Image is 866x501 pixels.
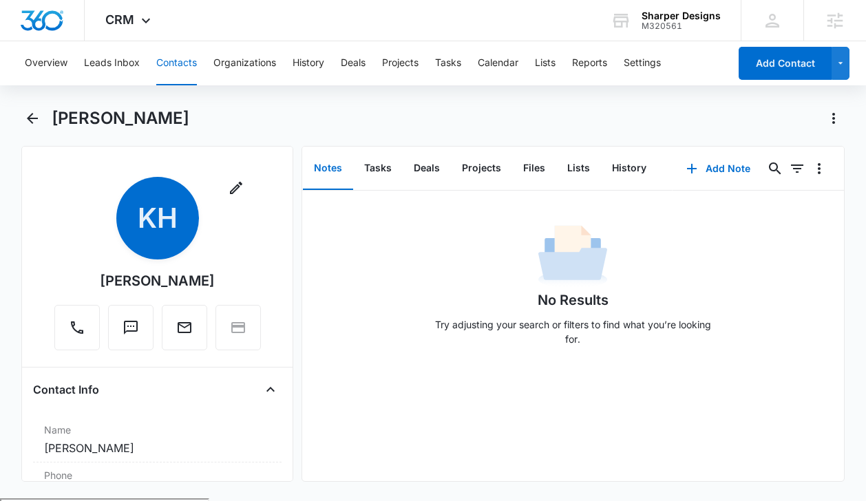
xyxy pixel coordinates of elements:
[764,158,786,180] button: Search...
[572,41,607,85] button: Reports
[303,147,353,190] button: Notes
[33,381,99,398] h4: Contact Info
[33,417,281,462] div: Name[PERSON_NAME]
[786,158,808,180] button: Filters
[52,108,189,129] h1: [PERSON_NAME]
[556,147,601,190] button: Lists
[435,41,461,85] button: Tasks
[108,305,154,350] button: Text
[642,21,721,31] div: account id
[213,41,276,85] button: Organizations
[739,47,832,80] button: Add Contact
[512,147,556,190] button: Files
[54,305,100,350] button: Call
[84,41,140,85] button: Leads Inbox
[44,468,270,482] label: Phone
[673,152,764,185] button: Add Note
[54,326,100,338] a: Call
[823,107,845,129] button: Actions
[451,147,512,190] button: Projects
[808,158,830,180] button: Overflow Menu
[156,41,197,85] button: Contacts
[44,440,270,456] dd: [PERSON_NAME]
[341,41,366,85] button: Deals
[25,41,67,85] button: Overview
[105,12,134,27] span: CRM
[293,41,324,85] button: History
[353,147,403,190] button: Tasks
[478,41,518,85] button: Calendar
[116,177,199,259] span: KH
[601,147,657,190] button: History
[538,221,607,290] img: No Data
[260,379,282,401] button: Close
[624,41,661,85] button: Settings
[538,290,609,310] h1: No Results
[162,326,207,338] a: Email
[100,270,215,291] div: [PERSON_NAME]
[162,305,207,350] button: Email
[382,41,419,85] button: Projects
[44,423,270,437] label: Name
[21,107,43,129] button: Back
[428,317,717,346] p: Try adjusting your search or filters to find what you’re looking for.
[535,41,556,85] button: Lists
[403,147,451,190] button: Deals
[642,10,721,21] div: account name
[108,326,154,338] a: Text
